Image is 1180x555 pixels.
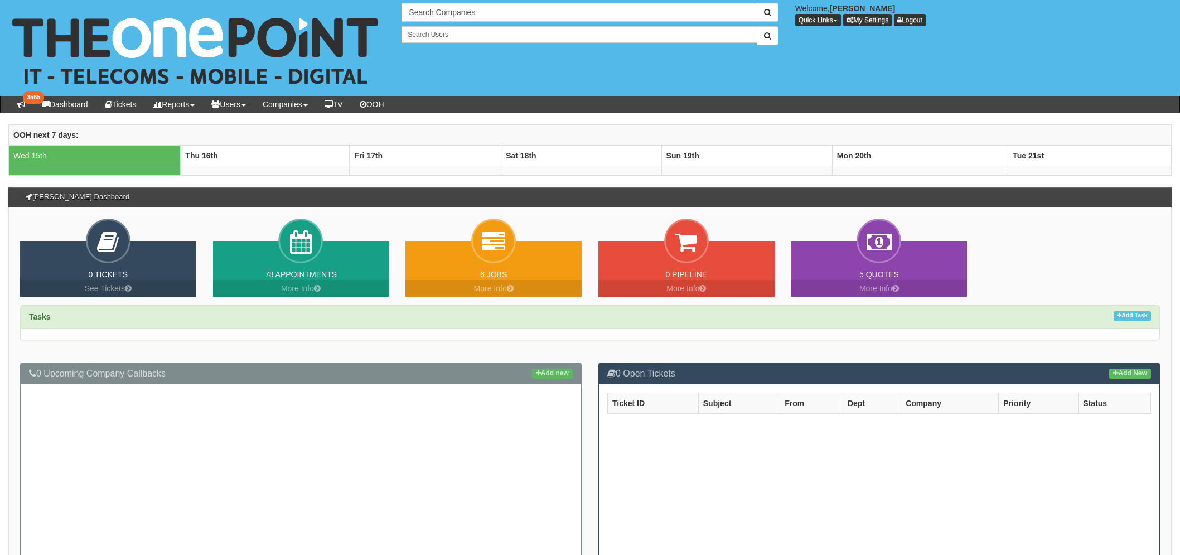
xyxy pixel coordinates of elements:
[843,393,901,414] th: Dept
[791,280,968,297] a: More Info
[181,146,350,166] th: Thu 16th
[901,393,999,414] th: Company
[1109,369,1151,379] a: Add New
[661,146,832,166] th: Sun 19th
[787,3,1180,26] div: Welcome,
[999,393,1079,414] th: Priority
[608,393,699,414] th: Ticket ID
[1008,146,1172,166] th: Tue 21st
[29,312,51,321] strong: Tasks
[843,14,892,26] a: My Settings
[9,146,181,166] td: Wed 15th
[29,369,573,379] h3: 0 Upcoming Company Callbacks
[607,369,1151,379] h3: 0 Open Tickets
[203,96,254,113] a: Users
[23,91,44,104] span: 3565
[20,187,135,206] h3: [PERSON_NAME] Dashboard
[780,393,843,414] th: From
[1079,393,1151,414] th: Status
[351,96,393,113] a: OOH
[832,146,1008,166] th: Mon 20th
[698,393,780,414] th: Subject
[405,280,582,297] a: More Info
[316,96,351,113] a: TV
[402,26,757,43] input: Search Users
[859,270,899,279] a: 5 Quotes
[20,280,196,297] a: See Tickets
[265,270,337,279] a: 78 Appointments
[33,96,96,113] a: Dashboard
[501,146,661,166] th: Sat 18th
[1114,311,1151,321] a: Add Task
[350,146,501,166] th: Fri 17th
[213,280,389,297] a: More Info
[96,96,145,113] a: Tickets
[144,96,203,113] a: Reports
[795,14,841,26] button: Quick Links
[402,3,757,22] input: Search Companies
[89,270,128,279] a: 0 Tickets
[480,270,507,279] a: 6 Jobs
[532,369,573,379] a: Add new
[665,270,707,279] a: 0 Pipeline
[9,125,1172,146] th: OOH next 7 days:
[830,4,895,13] b: [PERSON_NAME]
[598,280,775,297] a: More Info
[254,96,316,113] a: Companies
[894,14,926,26] a: Logout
